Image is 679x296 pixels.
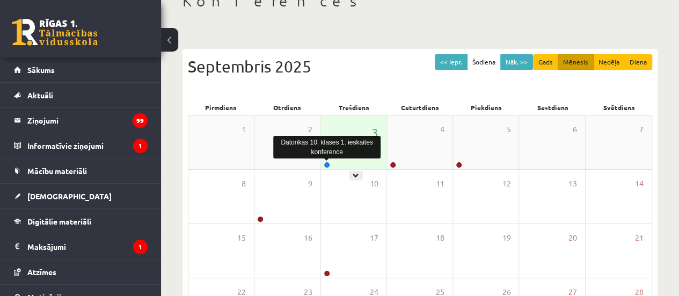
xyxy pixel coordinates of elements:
div: Pirmdiena [188,100,254,115]
span: 14 [635,178,644,190]
span: 19 [502,232,510,244]
span: 2 [308,124,312,135]
a: Digitālie materiāli [14,209,148,234]
a: [DEMOGRAPHIC_DATA] [14,184,148,208]
span: 10 [370,178,378,190]
button: Šodiena [467,54,501,70]
span: 15 [237,232,246,244]
div: Datorikas 10. klases 1. ieskaites konference [273,136,381,158]
span: 3 [371,124,378,142]
button: Nedēļa [593,54,625,70]
div: Otrdiena [254,100,321,115]
legend: Ziņojumi [27,108,148,133]
span: 9 [308,178,312,190]
span: 12 [502,178,510,190]
a: Mācību materiāli [14,158,148,183]
span: 17 [370,232,378,244]
div: Ceturtdiena [387,100,454,115]
span: 4 [440,124,444,135]
a: Informatīvie ziņojumi1 [14,133,148,158]
i: 99 [133,113,148,128]
span: Atzīmes [27,267,56,277]
a: Ziņojumi99 [14,108,148,133]
a: Rīgas 1. Tālmācības vidusskola [12,19,98,46]
span: 13 [568,178,577,190]
span: 6 [573,124,577,135]
a: Sākums [14,57,148,82]
span: Sākums [27,65,55,75]
span: 21 [635,232,644,244]
span: [DEMOGRAPHIC_DATA] [27,191,112,201]
div: Sestdiena [520,100,586,115]
button: Gads [533,54,558,70]
span: 5 [506,124,510,135]
i: 1 [133,240,148,254]
span: 20 [568,232,577,244]
span: Mācību materiāli [27,166,87,176]
a: Atzīmes [14,259,148,284]
legend: Maksājumi [27,234,148,259]
span: 7 [639,124,644,135]
button: << Iepr. [435,54,468,70]
span: Aktuāli [27,90,53,100]
div: Septembris 2025 [188,54,652,78]
span: 16 [304,232,312,244]
span: 1 [242,124,246,135]
span: 8 [242,178,246,190]
i: 1 [133,139,148,153]
span: 11 [436,178,444,190]
div: Svētdiena [586,100,652,115]
legend: Informatīvie ziņojumi [27,133,148,158]
div: Trešdiena [320,100,387,115]
div: Piekdiena [453,100,520,115]
span: Digitālie materiāli [27,216,91,226]
button: Nāk. >> [500,54,533,70]
a: Maksājumi1 [14,234,148,259]
button: Mēnesis [558,54,594,70]
span: 18 [436,232,444,244]
button: Diena [624,54,652,70]
a: Aktuāli [14,83,148,107]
